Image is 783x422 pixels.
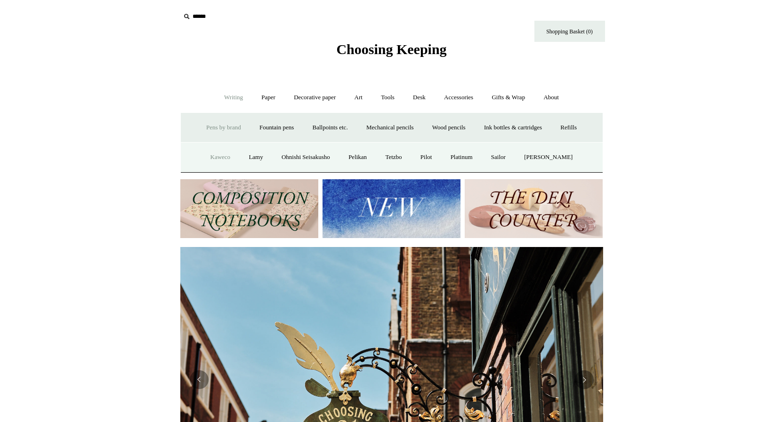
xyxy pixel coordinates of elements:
a: Shopping Basket (0) [534,21,605,42]
a: Ballpoints etc. [304,115,356,140]
a: Desk [404,85,434,110]
a: Accessories [436,85,482,110]
a: Tetzbo [377,145,410,170]
a: Tools [372,85,403,110]
a: Ohnishi Seisakusho [273,145,339,170]
img: The Deli Counter [465,179,603,238]
img: New.jpg__PID:f73bdf93-380a-4a35-bcfe-7823039498e1 [323,179,460,238]
button: Previous [190,370,209,389]
a: Art [346,85,371,110]
a: Sailor [483,145,514,170]
a: About [535,85,567,110]
a: Gifts & Wrap [483,85,533,110]
a: Ink bottles & cartridges [476,115,550,140]
a: Choosing Keeping [336,49,446,56]
a: Refills [552,115,585,140]
a: Lamy [240,145,271,170]
a: [PERSON_NAME] [516,145,581,170]
a: Pens by brand [198,115,250,140]
a: Pelikan [340,145,375,170]
a: Pilot [412,145,441,170]
a: Mechanical pencils [358,115,422,140]
a: Fountain pens [251,115,302,140]
a: Paper [253,85,284,110]
a: Wood pencils [424,115,474,140]
span: Choosing Keeping [336,41,446,57]
a: Kaweco [202,145,239,170]
button: Next [575,370,594,389]
a: Platinum [442,145,481,170]
a: Decorative paper [285,85,344,110]
img: 202302 Composition ledgers.jpg__PID:69722ee6-fa44-49dd-a067-31375e5d54ec [180,179,318,238]
a: Writing [216,85,251,110]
